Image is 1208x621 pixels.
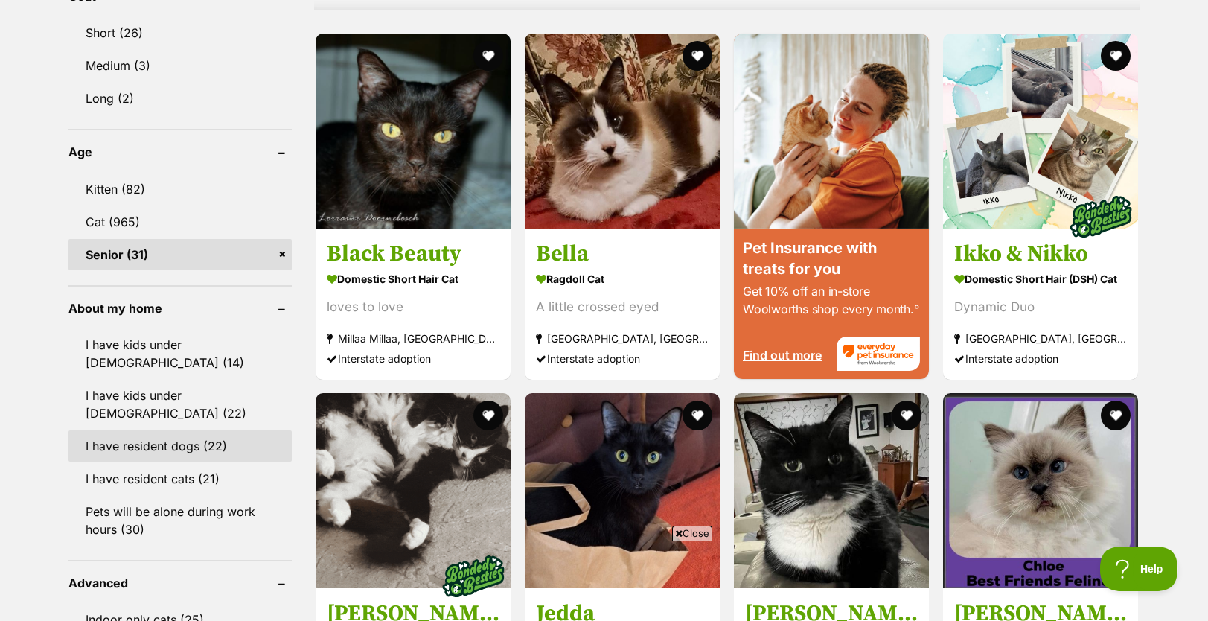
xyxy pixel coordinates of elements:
button: favourite [473,401,503,430]
div: A little crossed eyed [536,296,709,316]
header: Age [68,145,292,159]
a: Black Beauty Domestic Short Hair Cat loves to love Millaa Millaa, [GEOGRAPHIC_DATA] Interstate ad... [316,228,511,379]
button: favourite [683,401,712,430]
a: Kitten (82) [68,173,292,205]
a: Senior (31) [68,239,292,270]
a: Medium (3) [68,50,292,81]
img: Black Beauty - Domestic Short Hair Cat [316,34,511,229]
button: favourite [1102,401,1131,430]
a: Bella Ragdoll Cat A little crossed eyed [GEOGRAPHIC_DATA], [GEOGRAPHIC_DATA] Interstate adoption [525,228,720,379]
a: Cat (965) [68,206,292,238]
img: Bella - Ragdoll Cat [525,34,720,229]
div: Interstate adoption [536,348,709,368]
img: bonded besties [1064,179,1139,253]
img: Walter and Jinx - Domestic Short Hair x Domestic Long Hair Cat [316,393,511,588]
a: Ikko & Nikko Domestic Short Hair (DSH) Cat Dynamic Duo [GEOGRAPHIC_DATA], [GEOGRAPHIC_DATA] Inter... [943,228,1138,379]
h3: Ikko & Nikko [954,239,1127,267]
strong: Ragdoll Cat [536,267,709,289]
button: favourite [892,401,921,430]
strong: Domestic Short Hair Cat [327,267,499,289]
a: I have resident cats (21) [68,463,292,494]
a: I have kids under [DEMOGRAPHIC_DATA] (22) [68,380,292,429]
button: favourite [683,41,712,71]
iframe: Advertisement [333,547,875,614]
a: Short (26) [68,17,292,48]
div: Interstate adoption [954,348,1127,368]
strong: Millaa Millaa, [GEOGRAPHIC_DATA] [327,328,499,348]
img: Nikita aka Nikki - Domestic Short Hair (DSH) Cat [734,393,929,588]
iframe: Help Scout Beacon - Open [1100,547,1178,591]
img: Jedda - Domestic Short Hair (DSH) Cat [525,393,720,588]
img: Chloe - Ragdoll Cat [943,393,1138,588]
header: About my home [68,302,292,315]
img: Ikko & Nikko - Domestic Short Hair (DSH) Cat [943,34,1138,229]
h3: Black Beauty [327,239,499,267]
h3: Bella [536,239,709,267]
a: I have kids under [DEMOGRAPHIC_DATA] (14) [68,329,292,378]
div: Dynamic Duo [954,296,1127,316]
button: favourite [473,41,503,71]
button: favourite [1102,41,1131,71]
strong: Domestic Short Hair (DSH) Cat [954,267,1127,289]
a: Pets will be alone during work hours (30) [68,496,292,545]
strong: [GEOGRAPHIC_DATA], [GEOGRAPHIC_DATA] [954,328,1127,348]
a: Long (2) [68,83,292,114]
span: Close [672,526,712,541]
strong: [GEOGRAPHIC_DATA], [GEOGRAPHIC_DATA] [536,328,709,348]
a: I have resident dogs (22) [68,430,292,462]
div: Interstate adoption [327,348,499,368]
header: Advanced [68,576,292,590]
div: loves to love [327,296,499,316]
